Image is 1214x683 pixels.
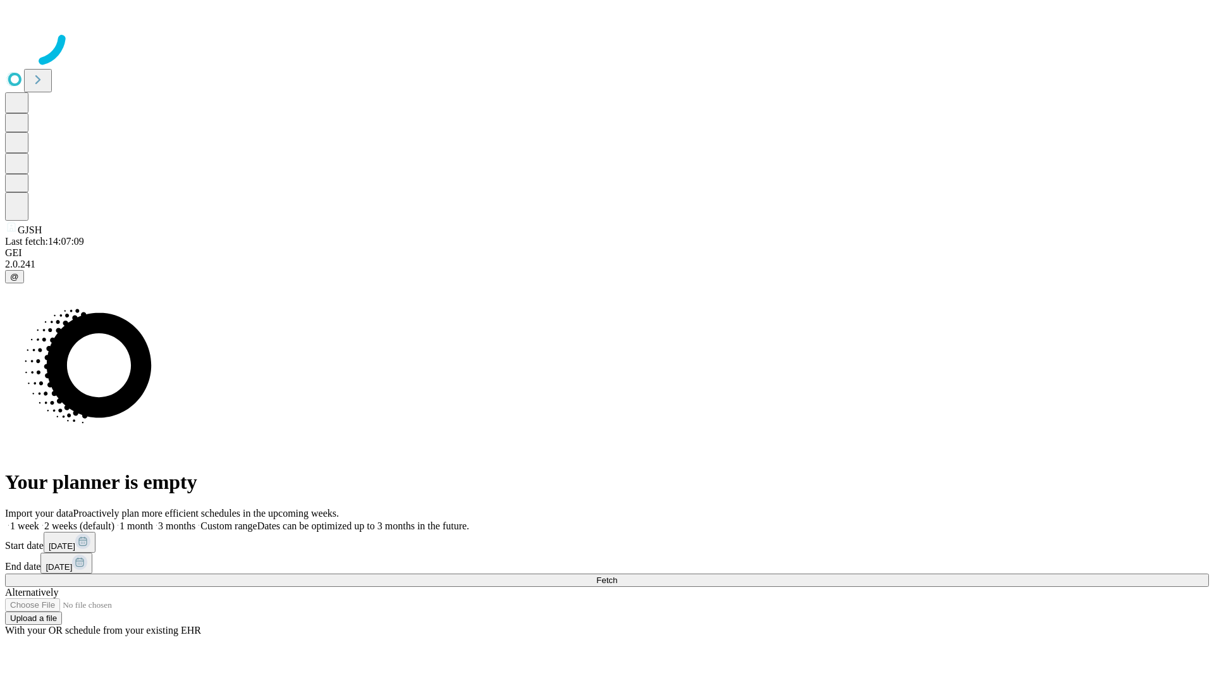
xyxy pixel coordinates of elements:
[5,574,1209,587] button: Fetch
[5,553,1209,574] div: End date
[5,587,58,598] span: Alternatively
[120,520,153,531] span: 1 month
[5,236,84,247] span: Last fetch: 14:07:09
[200,520,257,531] span: Custom range
[257,520,469,531] span: Dates can be optimized up to 3 months in the future.
[40,553,92,574] button: [DATE]
[5,270,24,283] button: @
[10,272,19,281] span: @
[49,541,75,551] span: [DATE]
[596,575,617,585] span: Fetch
[46,562,72,572] span: [DATE]
[5,259,1209,270] div: 2.0.241
[73,508,339,519] span: Proactively plan more efficient schedules in the upcoming weeks.
[5,508,73,519] span: Import your data
[5,625,201,636] span: With your OR schedule from your existing EHR
[10,520,39,531] span: 1 week
[5,471,1209,494] h1: Your planner is empty
[158,520,195,531] span: 3 months
[5,532,1209,553] div: Start date
[44,520,114,531] span: 2 weeks (default)
[5,247,1209,259] div: GEI
[44,532,95,553] button: [DATE]
[18,225,42,235] span: GJSH
[5,612,62,625] button: Upload a file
